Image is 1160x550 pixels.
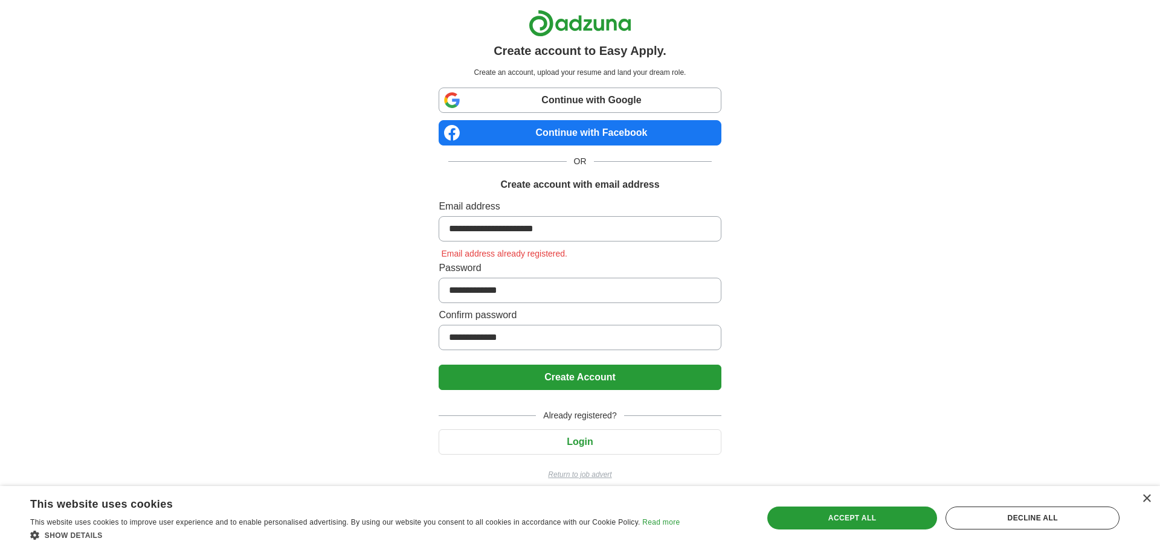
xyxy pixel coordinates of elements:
div: Close [1142,494,1151,504]
label: Email address [439,199,721,214]
a: Continue with Google [439,88,721,113]
label: Password [439,261,721,275]
div: Show details [30,529,680,541]
h1: Create account to Easy Apply. [494,42,666,60]
img: Adzuna logo [529,10,631,37]
button: Login [439,429,721,455]
div: Accept all [767,507,938,529]
span: Email address already registered. [439,249,570,258]
h1: Create account with email address [500,177,659,192]
div: This website uses cookies [30,493,649,511]
span: This website uses cookies to improve user experience and to enable personalised advertising. By u... [30,518,640,526]
a: Continue with Facebook [439,120,721,145]
p: Create an account, upload your resume and land your dream role. [441,67,718,78]
a: Read more, opens a new window [642,518,680,526]
a: Return to job advert [439,469,721,480]
label: Confirm password [439,308,721,322]
div: Decline all [946,507,1120,529]
span: OR [567,155,594,168]
span: Show details [45,531,103,540]
span: Already registered? [536,409,623,422]
button: Create Account [439,365,721,390]
a: Login [439,436,721,447]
